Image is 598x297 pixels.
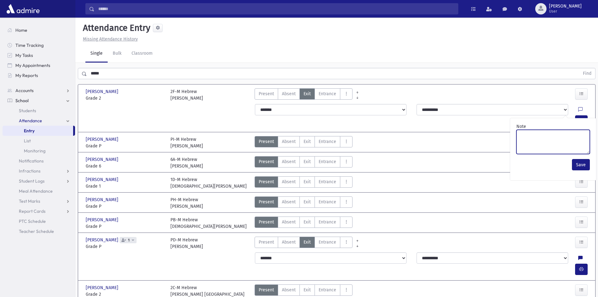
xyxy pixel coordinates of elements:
a: My Reports [3,70,75,80]
button: Save [572,159,590,170]
div: AttTypes [255,196,353,210]
span: Report Cards [19,208,46,214]
div: PD-M Hebrew [PERSON_NAME] [170,237,203,250]
button: Find [579,68,595,79]
a: Bulk [108,45,127,63]
span: Grade P [86,223,164,230]
span: Entrance [319,179,336,185]
a: My Appointments [3,60,75,70]
span: [PERSON_NAME] [86,284,120,291]
label: Note [516,123,526,130]
span: [PERSON_NAME] [86,217,120,223]
span: Home [15,27,27,33]
a: School [3,96,75,106]
span: Grade 2 [86,95,164,102]
span: Student Logs [19,178,45,184]
a: My Tasks [3,50,75,60]
span: Notifications [19,158,44,164]
a: Student Logs [3,176,75,186]
span: Present [259,239,274,245]
span: [PERSON_NAME] [86,176,120,183]
a: Monitoring [3,146,75,156]
span: Absent [282,179,296,185]
span: [PERSON_NAME] [549,4,582,9]
span: Exit [304,138,311,145]
span: List [24,138,31,144]
span: Entrance [319,219,336,225]
span: Test Marks [19,198,40,204]
span: Entrance [319,199,336,205]
span: Grade P [86,143,164,149]
span: Absent [282,287,296,293]
span: My Reports [15,73,38,78]
img: AdmirePro [5,3,41,15]
div: AttTypes [255,176,353,190]
span: Exit [304,199,311,205]
span: [PERSON_NAME] [86,136,120,143]
span: [PERSON_NAME] [86,196,120,203]
span: Entry [24,128,35,134]
span: Absent [282,138,296,145]
div: 2F-M Hebrew [PERSON_NAME] [170,88,203,102]
span: Exit [304,287,311,293]
span: My Appointments [15,63,50,68]
div: PH-M Hebrew [PERSON_NAME] [170,196,203,210]
span: Absent [282,219,296,225]
span: Present [259,158,274,165]
a: Meal Attendance [3,186,75,196]
span: Absent [282,158,296,165]
span: Present [259,287,274,293]
a: Students [3,106,75,116]
span: School [15,98,29,103]
a: Teacher Schedule [3,226,75,236]
span: Entrance [319,158,336,165]
span: 1 [127,238,131,242]
div: AttTypes [255,156,353,169]
span: Exit [304,91,311,97]
span: Entrance [319,91,336,97]
a: Infractions [3,166,75,176]
div: PB-M Hebrew [DEMOGRAPHIC_DATA][PERSON_NAME] [170,217,247,230]
span: Grade 1 [86,183,164,190]
span: Entrance [319,239,336,245]
span: Attendance [19,118,42,124]
span: Monitoring [24,148,46,154]
span: Absent [282,91,296,97]
a: Test Marks [3,196,75,206]
div: AttTypes [255,237,353,250]
a: Report Cards [3,206,75,216]
u: Missing Attendance History [83,36,138,42]
a: Notifications [3,156,75,166]
div: AttTypes [255,217,353,230]
a: List [3,136,75,146]
h5: Attendance Entry [80,23,150,33]
a: Attendance [3,116,75,126]
a: Entry [3,126,73,136]
span: PTC Schedule [19,218,46,224]
div: AttTypes [255,136,353,149]
span: Exit [304,239,311,245]
span: Present [259,219,274,225]
span: Accounts [15,88,34,93]
span: [PERSON_NAME] [86,237,120,243]
span: Present [259,138,274,145]
span: Present [259,179,274,185]
span: Entrance [319,138,336,145]
a: Home [3,25,75,35]
span: Grade 6 [86,163,164,169]
div: 1D-M Hebrew [DEMOGRAPHIC_DATA][PERSON_NAME] [170,176,247,190]
span: Present [259,199,274,205]
div: PI-M Hebrew [PERSON_NAME] [170,136,203,149]
span: Meal Attendance [19,188,53,194]
span: Exit [304,219,311,225]
a: Missing Attendance History [80,36,138,42]
span: [PERSON_NAME] [86,88,120,95]
a: Single [85,45,108,63]
span: Grade P [86,203,164,210]
span: Teacher Schedule [19,228,54,234]
span: Present [259,91,274,97]
a: PTC Schedule [3,216,75,226]
span: Students [19,108,36,113]
span: Exit [304,179,311,185]
span: Time Tracking [15,42,44,48]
